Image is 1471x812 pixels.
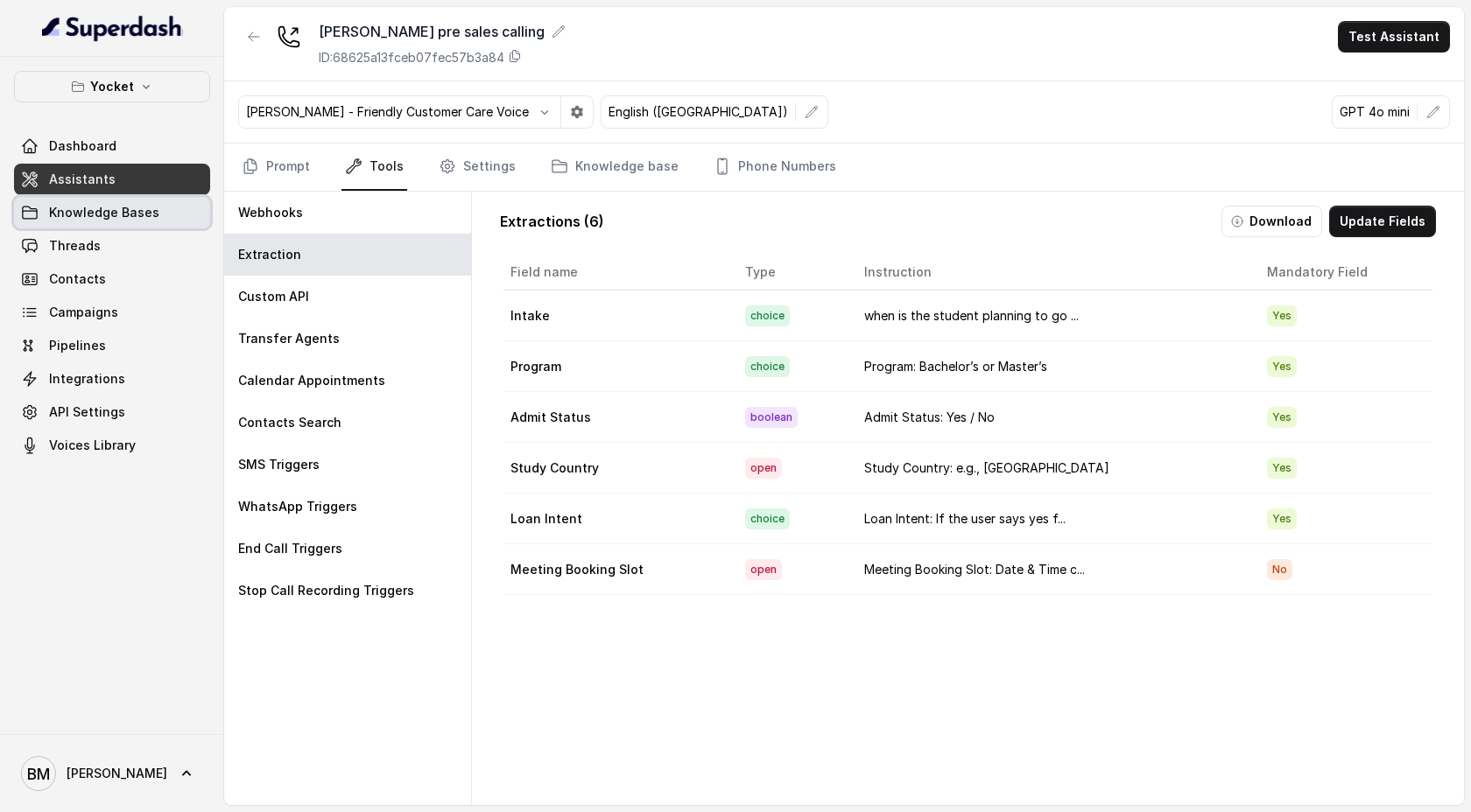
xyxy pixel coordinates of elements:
td: Study Country [503,443,731,493]
div: [PERSON_NAME] pre sales calling [319,21,566,42]
nav: Tabs [238,143,1450,191]
span: Integrations [49,370,125,388]
span: open [745,559,782,580]
span: Yes [1267,407,1297,428]
th: Instruction [850,255,1253,290]
span: Voices Library [49,437,136,454]
p: GPT 4o mini [1340,103,1410,121]
p: Calendar Appointments [238,372,385,389]
button: Test Assistant [1338,21,1450,52]
img: light.svg [42,14,183,42]
td: Meeting Booking Slot: Date & Time c... [850,544,1253,595]
span: Yes [1267,356,1297,377]
p: Transfer Agents [238,330,340,347]
th: Type [731,255,850,290]
th: Field name [503,255,731,290]
a: Contacts [14,263,210,295]
button: Download [1221,206,1322,237]
p: ID: 68625a13fceb07fec57b3a84 [319,49,504,66]
a: Integrations [14,363,210,395]
a: Knowledge base [547,143,682,191]
td: Admit Status [503,392,731,443]
span: Knowledge Bases [49,204,159,221]
p: English ([GEOGRAPHIC_DATA]) [609,103,788,121]
td: Program [503,341,731,392]
a: Threads [14,230,210,262]
p: SMS Triggers [238,456,320,473]
a: Settings [435,143,519,191]
span: Assistants [49,171,116,188]
a: Voices Library [14,430,210,461]
span: Yes [1267,508,1297,529]
p: Custom API [238,288,309,305]
a: [PERSON_NAME] [14,749,210,798]
span: Yes [1267,458,1297,479]
a: Pipelines [14,330,210,361]
span: choice [745,305,790,326]
th: Mandatory Field [1253,255,1432,290]
p: Contacts Search [238,414,341,431]
a: Tools [341,143,407,191]
span: Dashboard [49,137,116,155]
td: Admit Status: Yes / No [850,392,1253,443]
span: API Settings [49,403,125,421]
a: Prompt [238,143,313,191]
td: Loan Intent: If the user says yes f... [850,493,1253,544]
p: Extraction [238,246,301,263]
span: Contacts [49,270,106,288]
span: Campaigns [49,304,118,321]
span: choice [745,508,790,529]
p: Extractions ( 6 ) [500,211,604,232]
text: BM [27,765,50,783]
a: Dashboard [14,130,210,162]
span: Threads [49,237,101,255]
td: Meeting Booking Slot [503,544,731,595]
span: open [745,458,782,479]
p: Stop Call Recording Triggers [238,582,414,599]
a: Campaigns [14,297,210,328]
button: Yocket [14,71,210,102]
a: Knowledge Bases [14,197,210,228]
p: End Call Triggers [238,540,342,557]
span: choice [745,356,790,377]
span: Yes [1267,305,1297,326]
span: [PERSON_NAME] [67,765,167,782]
a: Phone Numbers [710,143,840,191]
span: Pipelines [49,337,106,354]
td: Loan Intent [503,493,731,544]
p: [PERSON_NAME] - Friendly Customer Care Voice [246,103,529,121]
p: Webhooks [238,204,303,221]
td: Study Country: e.g., [GEOGRAPHIC_DATA] [850,443,1253,493]
p: Yocket [90,76,134,97]
p: WhatsApp Triggers [238,498,357,515]
span: No [1267,559,1292,580]
td: Intake [503,290,731,341]
a: Assistants [14,164,210,195]
button: Update Fields [1329,206,1436,237]
td: Program: Bachelor’s or Master’s [850,341,1253,392]
span: boolean [745,407,798,428]
td: when is the student planning to go ... [850,290,1253,341]
a: API Settings [14,396,210,428]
